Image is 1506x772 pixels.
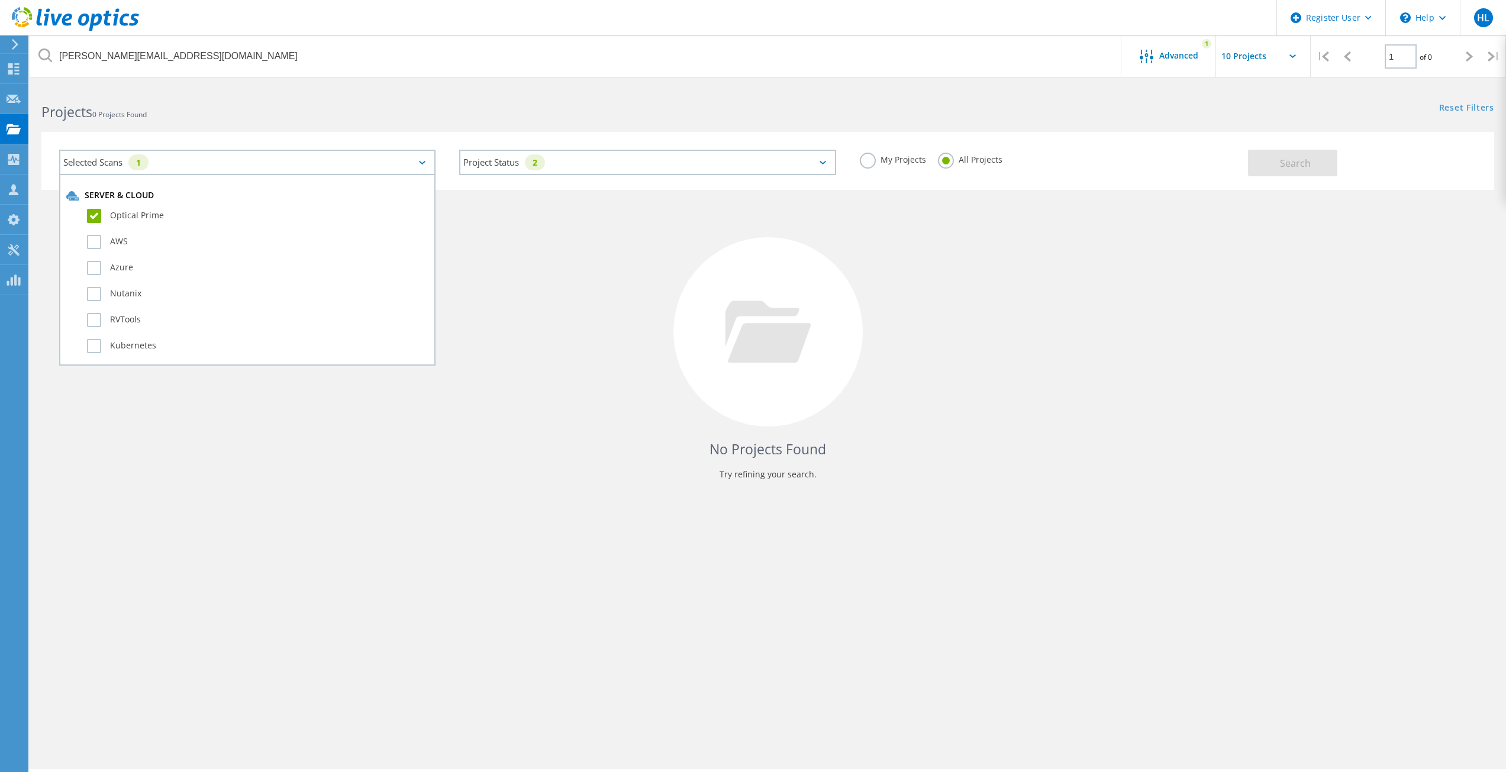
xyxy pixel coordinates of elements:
[1248,150,1337,176] button: Search
[30,35,1122,77] input: Search projects by name, owner, ID, company, etc
[53,465,1482,484] p: Try refining your search.
[87,287,428,301] label: Nutanix
[41,102,92,121] b: Projects
[87,235,428,249] label: AWS
[12,25,139,33] a: Live Optics Dashboard
[1159,51,1198,60] span: Advanced
[87,313,428,327] label: RVTools
[87,261,428,275] label: Azure
[66,190,428,202] div: Server & Cloud
[87,339,428,353] label: Kubernetes
[87,209,428,223] label: Optical Prime
[1482,35,1506,77] div: |
[1311,35,1335,77] div: |
[92,109,147,119] span: 0 Projects Found
[53,440,1482,459] h4: No Projects Found
[525,154,545,170] div: 2
[1439,104,1494,114] a: Reset Filters
[860,153,926,164] label: My Projects
[1400,12,1411,23] svg: \n
[128,154,149,170] div: 1
[1420,52,1432,62] span: of 0
[459,150,836,175] div: Project Status
[938,153,1002,164] label: All Projects
[1477,13,1489,22] span: HL
[1280,157,1311,170] span: Search
[59,150,436,175] div: Selected Scans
